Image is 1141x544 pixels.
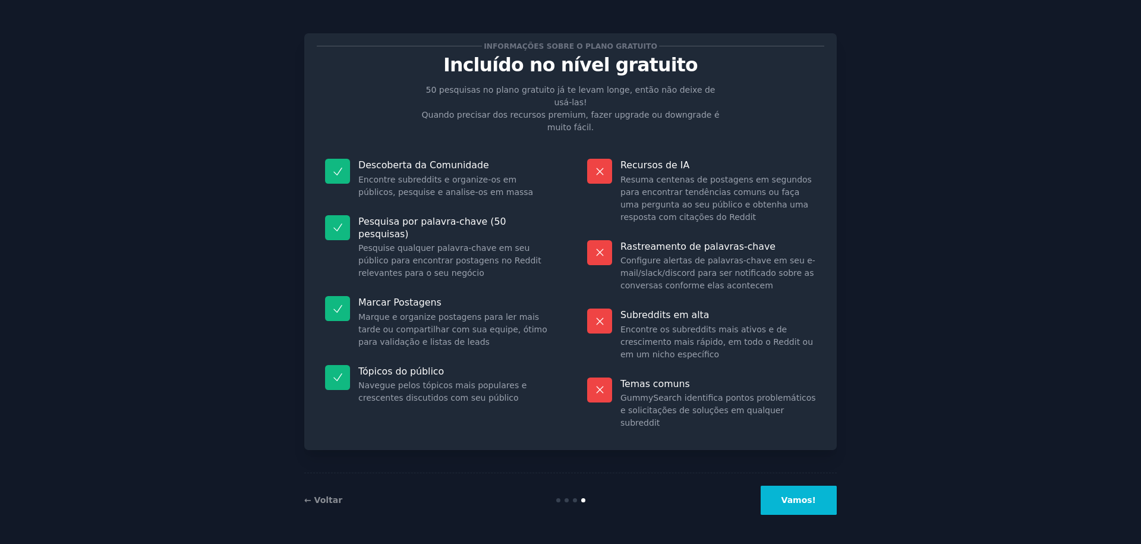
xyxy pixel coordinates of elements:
font: Vamos! [781,495,816,505]
font: Subreddits em alta [620,309,709,320]
font: Pesquisa por palavra-chave (50 pesquisas) [358,216,506,240]
font: Tópicos do público [358,366,444,377]
font: Pesquise qualquer palavra-chave em seu público para encontrar postagens no Reddit relevantes para... [358,243,541,278]
font: Incluído no nível gratuito [443,54,698,76]
font: Encontre subreddits e organize-os em públicos, pesquise e analise-os em massa [358,175,533,197]
font: GummySearch identifica pontos problemáticos e solicitações de soluções em qualquer subreddit [620,393,816,427]
font: Descoberta da Comunidade [358,159,489,171]
font: 50 pesquisas no plano gratuito já te levam longe, então não deixe de usá-las! [426,85,716,107]
font: Temas comuns [620,378,690,389]
font: Resuma centenas de postagens em segundos para encontrar tendências comuns ou faça uma pergunta ao... [620,175,812,222]
font: Navegue pelos tópicos mais populares e crescentes discutidos com seu público [358,381,527,403]
a: ← Voltar [304,495,342,505]
font: Encontre os subreddits mais ativos e de crescimento mais rápido, em todo o Reddit ou em um nicho ... [620,325,813,359]
font: Marque e organize postagens para ler mais tarde ou compartilhar com sua equipe, ótimo para valida... [358,312,547,347]
font: Quando precisar dos recursos premium, fazer upgrade ou downgrade é muito fácil. [422,110,720,132]
font: Informações sobre o plano gratuito [484,42,657,51]
font: Configure alertas de palavras-chave em seu e-mail/slack/discord para ser notificado sobre as conv... [620,256,815,290]
button: Vamos! [761,486,837,515]
font: Rastreamento de palavras-chave [620,241,776,252]
font: Marcar Postagens [358,297,442,308]
font: Recursos de IA [620,159,689,171]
